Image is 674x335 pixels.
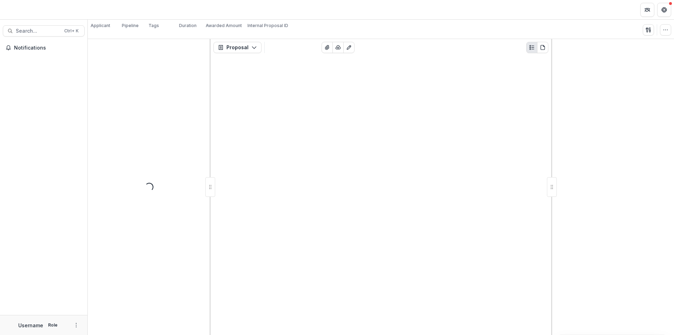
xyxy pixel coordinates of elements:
div: Ctrl + K [63,27,80,35]
p: Internal Proposal ID [247,22,288,29]
button: Plaintext view [526,42,537,53]
span: Search... [16,28,60,34]
button: Get Help [657,3,671,17]
button: Partners [640,3,654,17]
button: Notifications [3,42,85,53]
p: Duration [179,22,197,29]
p: Username [18,322,43,329]
p: Awarded Amount [206,22,242,29]
button: View Attached Files [322,42,333,53]
p: Role [46,322,60,328]
button: Edit as form [343,42,355,53]
p: Tags [148,22,159,29]
p: Applicant [91,22,110,29]
button: More [72,321,80,329]
button: Proposal [213,42,262,53]
p: Pipeline [122,22,139,29]
button: PDF view [537,42,548,53]
button: Search... [3,25,85,37]
span: Notifications [14,45,82,51]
